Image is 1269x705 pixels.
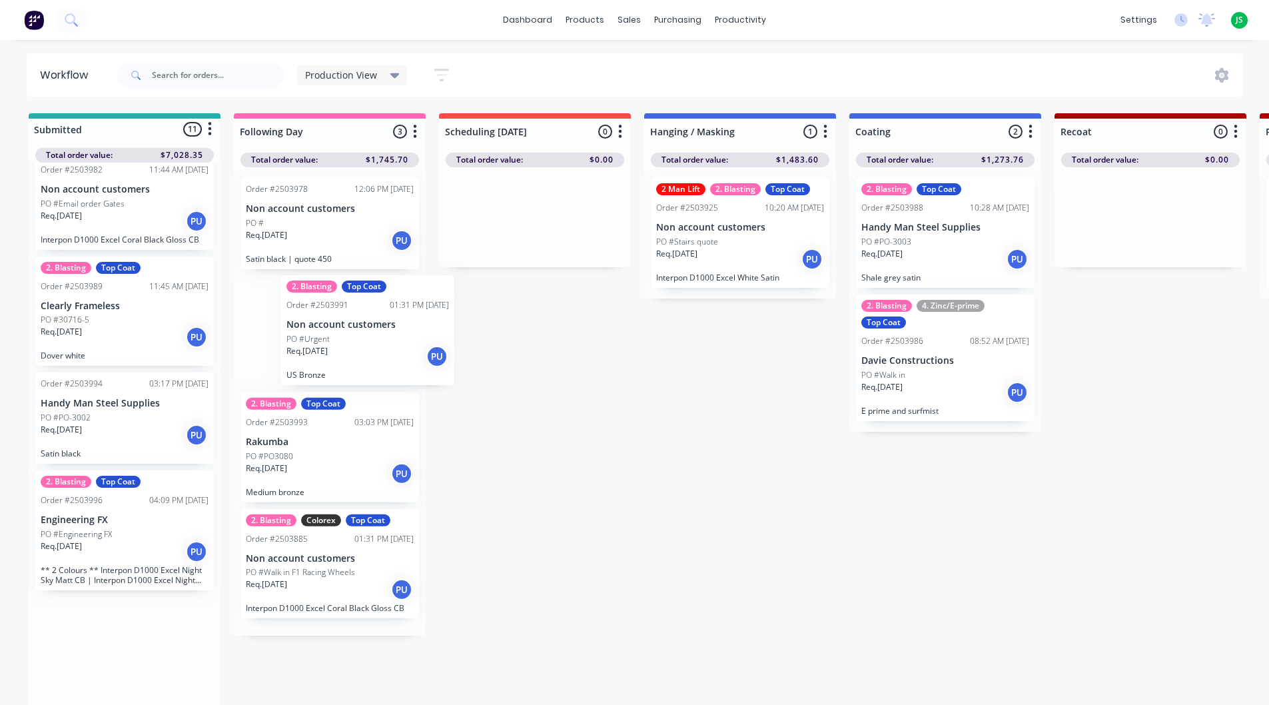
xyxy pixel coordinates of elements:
input: Enter column name… [445,125,576,139]
span: $0.00 [590,154,614,166]
input: Enter column name… [240,125,371,139]
span: JS [1236,14,1243,26]
span: $7,028.35 [161,149,203,161]
span: Total order value: [661,154,728,166]
span: Total order value: [456,154,523,166]
div: purchasing [647,10,708,30]
span: 3 [393,125,407,139]
a: dashboard [496,10,559,30]
span: Total order value: [1072,154,1138,166]
span: 0 [598,125,612,139]
div: products [559,10,611,30]
span: $1,273.76 [981,154,1024,166]
span: Production View [305,68,377,82]
input: Enter column name… [1060,125,1192,139]
span: 1 [803,125,817,139]
span: $0.00 [1205,154,1229,166]
img: Factory [24,10,44,30]
span: Total order value: [867,154,933,166]
span: Total order value: [251,154,318,166]
span: $1,483.60 [776,154,819,166]
input: Enter column name… [855,125,987,139]
span: 2 [1009,125,1023,139]
div: Submitted [31,123,82,137]
span: 11 [183,122,202,136]
div: sales [611,10,647,30]
span: $1,745.70 [366,154,408,166]
div: Workflow [40,67,95,83]
input: Enter column name… [650,125,781,139]
div: settings [1114,10,1164,30]
span: Total order value: [46,149,113,161]
input: Search for orders... [152,62,284,89]
div: productivity [708,10,773,30]
span: 0 [1214,125,1228,139]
